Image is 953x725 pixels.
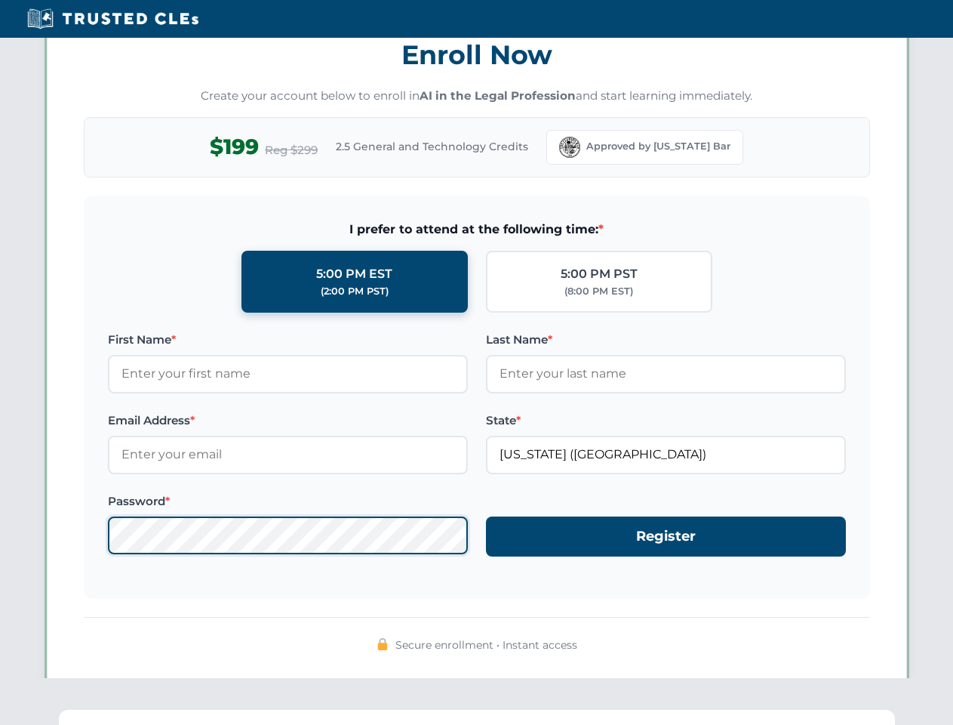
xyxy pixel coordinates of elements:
[108,355,468,393] input: Enter your first name
[316,264,392,284] div: 5:00 PM EST
[321,284,389,299] div: (2:00 PM PST)
[395,637,577,653] span: Secure enrollment • Instant access
[561,264,638,284] div: 5:00 PM PST
[559,137,580,158] img: Florida Bar
[265,141,318,159] span: Reg $299
[84,88,870,105] p: Create your account below to enroll in and start learning immediately.
[486,355,846,393] input: Enter your last name
[108,331,468,349] label: First Name
[23,8,203,30] img: Trusted CLEs
[108,436,468,474] input: Enter your email
[210,130,259,164] span: $199
[586,139,730,154] span: Approved by [US_STATE] Bar
[564,284,633,299] div: (8:00 PM EST)
[420,88,576,103] strong: AI in the Legal Profession
[336,138,528,155] span: 2.5 General and Technology Credits
[486,331,846,349] label: Last Name
[486,412,846,430] label: State
[108,412,468,430] label: Email Address
[377,638,389,650] img: 🔒
[84,31,870,79] h3: Enroll Now
[486,517,846,557] button: Register
[108,220,846,239] span: I prefer to attend at the following time:
[486,436,846,474] input: Florida (FL)
[108,492,468,511] label: Password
